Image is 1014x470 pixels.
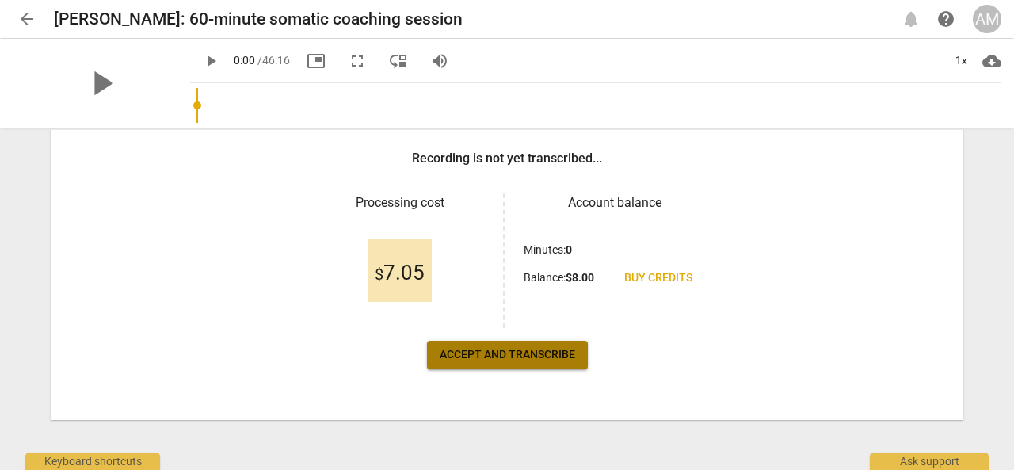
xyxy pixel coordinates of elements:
span: help [936,10,955,29]
a: Buy credits [612,264,705,292]
h3: Recording is not yet transcribed... [412,149,602,168]
h3: Account balance [524,193,705,212]
button: Fullscreen [343,47,372,75]
button: AM [973,5,1001,33]
span: Accept and transcribe [440,347,575,363]
span: cloud_download [982,52,1001,71]
a: Help [932,5,960,33]
p: Balance : [524,269,594,286]
button: Volume [425,47,454,75]
span: / 46:16 [257,54,290,67]
button: View player as separate pane [384,47,413,75]
h3: Processing cost [309,193,490,212]
div: Keyboard shortcuts [25,453,160,470]
span: picture_in_picture [307,52,326,71]
h2: [PERSON_NAME]: 60-minute somatic coaching session [54,10,463,29]
span: fullscreen [348,52,367,71]
button: Play [196,47,225,75]
div: Ask support [870,453,989,470]
b: $ 8.00 [566,271,594,284]
span: play_arrow [81,63,122,104]
button: Accept and transcribe [427,341,588,369]
span: move_down [389,52,408,71]
span: volume_up [430,52,449,71]
span: play_arrow [201,52,220,71]
span: arrow_back [17,10,36,29]
span: 7.05 [375,262,425,285]
span: Buy credits [624,270,692,286]
div: 1x [946,48,976,74]
button: Picture in picture [302,47,330,75]
span: $ [375,265,383,284]
b: 0 [566,243,572,256]
span: 0:00 [234,54,255,67]
p: Minutes : [524,242,572,258]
